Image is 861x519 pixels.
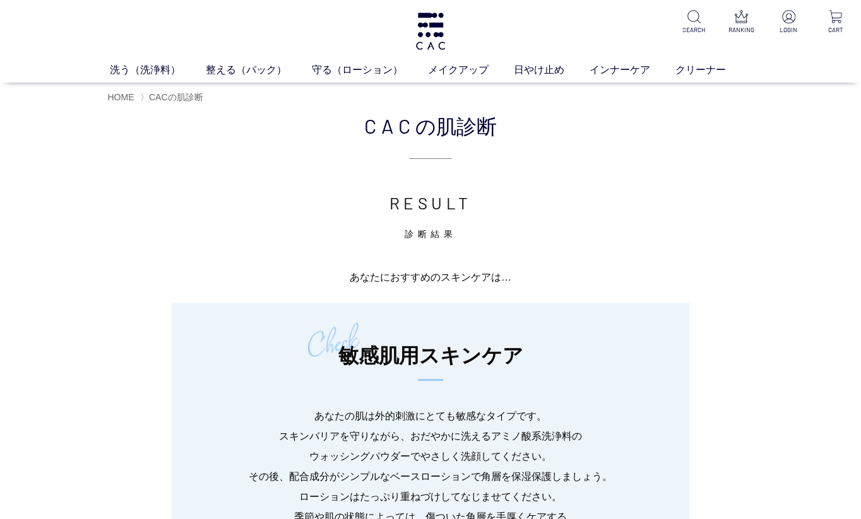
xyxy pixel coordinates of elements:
span: RESULT [389,193,472,213]
span: の肌診断 [415,110,497,141]
span: CACの肌診断 [149,92,203,102]
a: 洗う（洗浄料） [110,62,206,78]
a: RANKING [726,10,756,35]
a: CART [821,10,851,35]
a: SEARCH [679,10,709,35]
p: CART [821,25,851,35]
a: クリーナー [675,62,751,78]
p: LOGIN [773,25,804,35]
p: RANKING [726,25,756,35]
a: HOME [108,92,134,102]
li: 〉 [140,91,206,103]
a: 整える（パック） [206,62,312,78]
span: 敏感肌用スキンケア [338,344,523,367]
a: インナーケア [590,62,675,78]
img: logo [414,13,447,50]
p: あなたにおすすめのスキンケアは… [108,267,754,288]
a: 守る（ローション） [312,62,428,78]
a: メイクアップ [428,62,514,78]
p: SEARCH [679,25,709,35]
a: 日やけ止め [514,62,590,78]
a: LOGIN [773,10,804,35]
